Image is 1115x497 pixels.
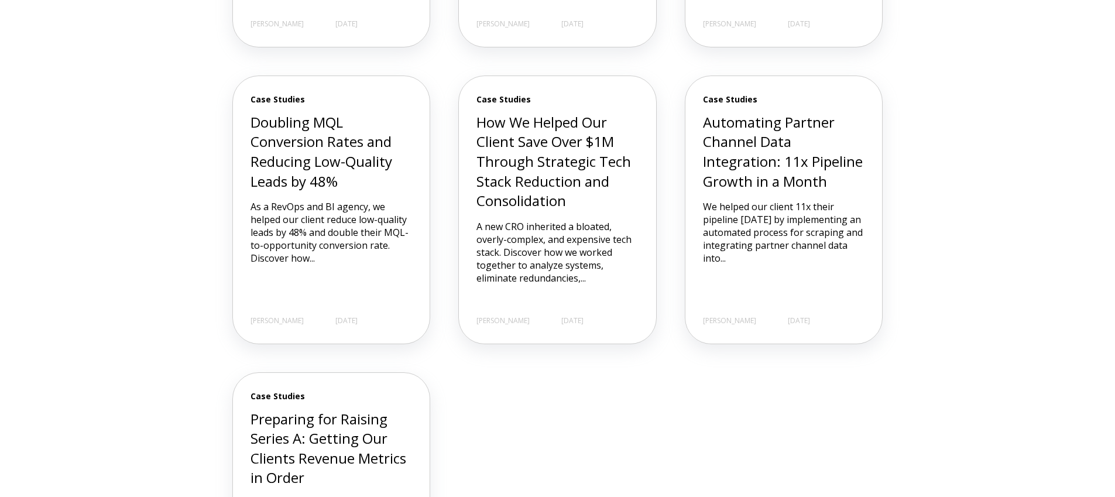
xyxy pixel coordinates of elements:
[335,19,358,29] span: [DATE]
[476,94,639,105] span: Case Studies
[476,19,530,29] span: [PERSON_NAME]
[251,409,406,488] a: Preparing for Raising Series A: Getting Our Clients Revenue Metrics in Order
[703,94,865,105] span: Case Studies
[251,316,304,326] span: [PERSON_NAME]
[251,112,392,191] a: Doubling MQL Conversion Rates and Reducing Low-Quality Leads by 48%
[476,316,530,326] span: [PERSON_NAME]
[251,200,413,265] p: As a RevOps and BI agency, we helped our client reduce low-quality leads by 48% and double their ...
[788,19,810,29] span: [DATE]
[476,112,631,210] a: How We Helped Our Client Save Over $1M Through Strategic Tech Stack Reduction and Consolidation
[251,94,413,105] span: Case Studies
[561,316,584,326] span: [DATE]
[335,316,358,326] span: [DATE]
[251,390,413,402] span: Case Studies
[788,316,810,326] span: [DATE]
[703,112,863,191] a: Automating Partner Channel Data Integration: 11x Pipeline Growth in a Month
[476,220,639,285] p: A new CRO inherited a bloated, overly-complex, and expensive tech stack. Discover how we worked t...
[703,200,865,265] p: We helped our client 11x their pipeline [DATE] by implementing an automated process for scraping ...
[251,19,304,29] span: [PERSON_NAME]
[703,19,756,29] span: [PERSON_NAME]
[703,316,756,326] span: [PERSON_NAME]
